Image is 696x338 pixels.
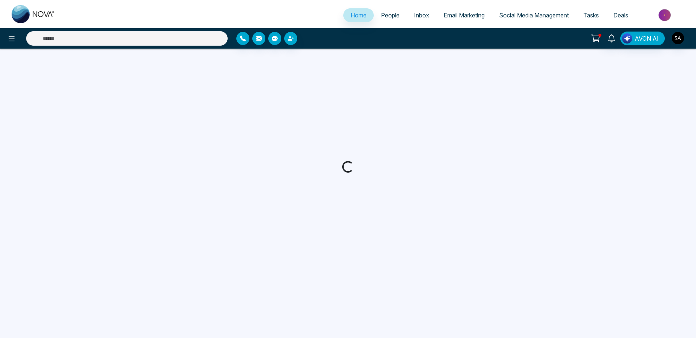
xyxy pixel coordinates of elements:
a: Home [343,8,374,22]
a: Social Media Management [492,8,576,22]
button: AVON AI [620,32,665,45]
a: People [374,8,407,22]
span: Deals [613,12,628,19]
a: Deals [606,8,635,22]
a: Inbox [407,8,436,22]
span: Tasks [583,12,599,19]
span: Email Marketing [444,12,485,19]
span: People [381,12,399,19]
span: Social Media Management [499,12,569,19]
span: AVON AI [635,34,659,43]
span: Inbox [414,12,429,19]
img: Lead Flow [622,33,632,44]
img: User Avatar [672,32,684,44]
a: Tasks [576,8,606,22]
a: Email Marketing [436,8,492,22]
img: Nova CRM Logo [12,5,55,23]
img: Market-place.gif [639,7,692,23]
span: Home [351,12,366,19]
